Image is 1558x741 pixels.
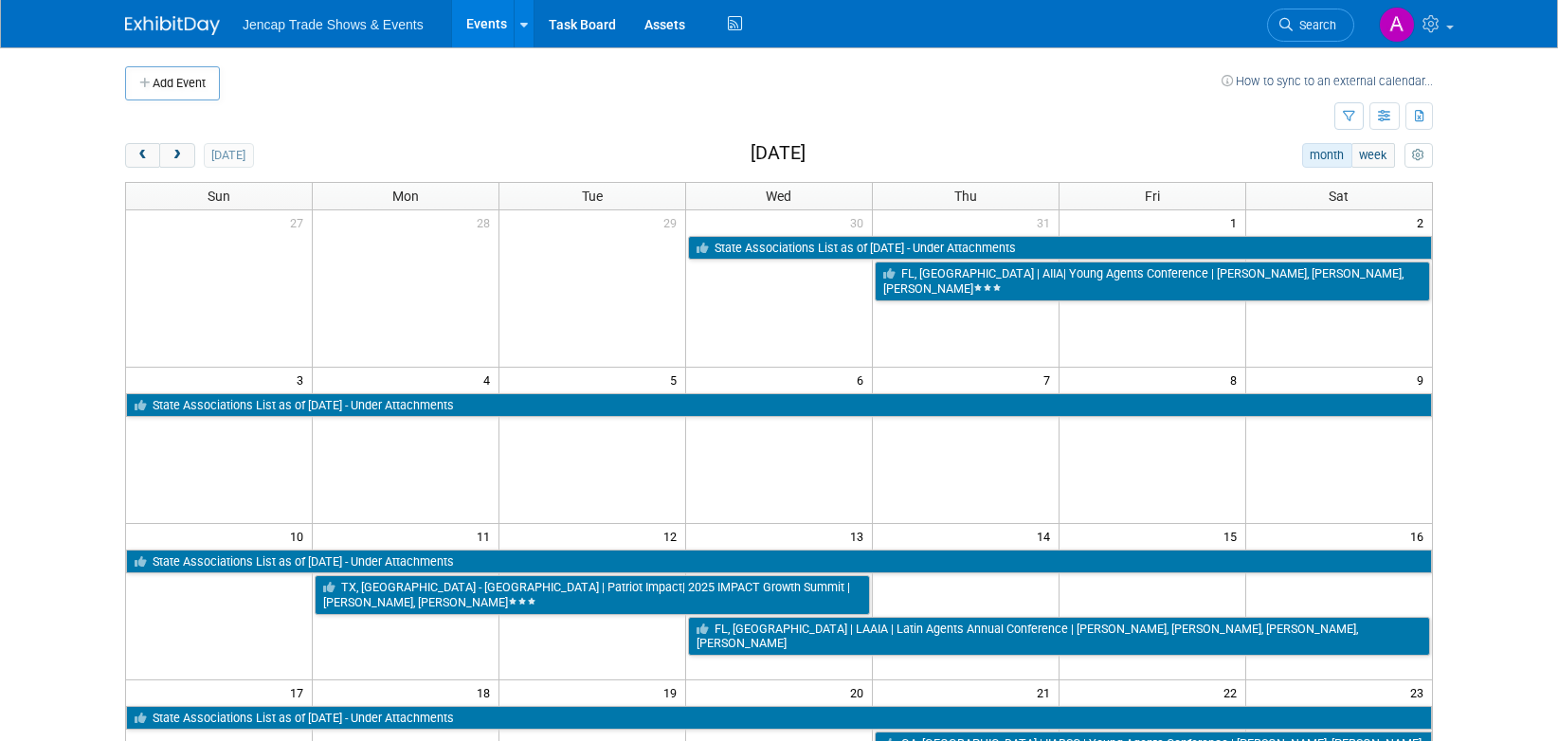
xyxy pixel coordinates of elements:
[1222,680,1245,704] span: 22
[766,189,791,204] span: Wed
[1404,143,1433,168] button: myCustomButton
[954,189,977,204] span: Thu
[688,236,1432,261] a: State Associations List as of [DATE] - Under Attachments
[1035,524,1059,548] span: 14
[208,189,230,204] span: Sun
[475,524,498,548] span: 11
[243,17,424,32] span: Jencap Trade Shows & Events
[848,210,872,234] span: 30
[1222,74,1433,88] a: How to sync to an external calendar...
[288,210,312,234] span: 27
[1228,210,1245,234] span: 1
[1408,680,1432,704] span: 23
[126,706,1432,731] a: State Associations List as of [DATE] - Under Attachments
[661,524,685,548] span: 12
[848,680,872,704] span: 20
[1379,7,1415,43] img: Allison Sharpe
[481,368,498,391] span: 4
[475,680,498,704] span: 18
[392,189,419,204] span: Mon
[1302,143,1352,168] button: month
[751,143,806,164] h2: [DATE]
[126,393,1432,418] a: State Associations List as of [DATE] - Under Attachments
[125,66,220,100] button: Add Event
[1035,680,1059,704] span: 21
[1035,210,1059,234] span: 31
[1293,18,1336,32] span: Search
[1145,189,1160,204] span: Fri
[875,262,1430,300] a: FL, [GEOGRAPHIC_DATA] | AIIA| Young Agents Conference | [PERSON_NAME], [PERSON_NAME], [PERSON_NAME]
[1415,210,1432,234] span: 2
[661,680,685,704] span: 19
[855,368,872,391] span: 6
[288,680,312,704] span: 17
[204,143,254,168] button: [DATE]
[125,16,220,35] img: ExhibitDay
[1042,368,1059,391] span: 7
[668,368,685,391] span: 5
[1415,368,1432,391] span: 9
[288,524,312,548] span: 10
[126,550,1432,574] a: State Associations List as of [DATE] - Under Attachments
[125,143,160,168] button: prev
[1222,524,1245,548] span: 15
[1412,150,1424,162] i: Personalize Calendar
[315,575,870,614] a: TX, [GEOGRAPHIC_DATA] - [GEOGRAPHIC_DATA] | Patriot Impact| 2025 IMPACT Growth Summit | [PERSON_N...
[1329,189,1349,204] span: Sat
[661,210,685,234] span: 29
[1267,9,1354,42] a: Search
[1351,143,1395,168] button: week
[582,189,603,204] span: Tue
[848,524,872,548] span: 13
[1408,524,1432,548] span: 16
[295,368,312,391] span: 3
[688,617,1430,656] a: FL, [GEOGRAPHIC_DATA] | LAAIA | Latin Agents Annual Conference | [PERSON_NAME], [PERSON_NAME], [P...
[1228,368,1245,391] span: 8
[159,143,194,168] button: next
[475,210,498,234] span: 28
